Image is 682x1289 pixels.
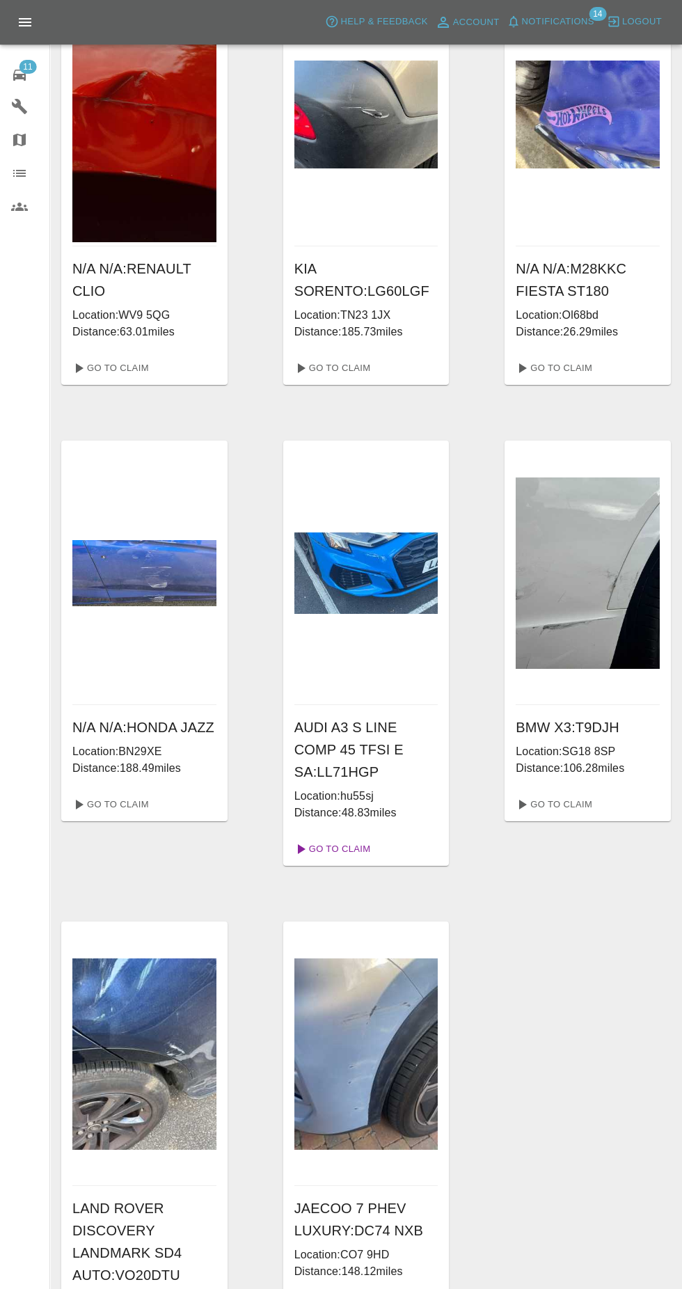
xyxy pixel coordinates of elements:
[516,760,660,777] p: Distance: 106.28 miles
[516,324,660,340] p: Distance: 26.29 miles
[510,357,596,379] a: Go To Claim
[72,324,216,340] p: Distance: 63.01 miles
[603,11,665,33] button: Logout
[19,60,36,74] span: 11
[340,14,427,30] span: Help & Feedback
[431,11,503,33] a: Account
[589,7,606,21] span: 14
[622,14,662,30] span: Logout
[8,6,42,39] button: Open drawer
[294,1197,438,1242] h6: JAECOO 7 PHEV LUXURY : DC74 NXB
[516,258,660,302] h6: N/A N/A : M28KKC FIESTA ST180
[294,324,438,340] p: Distance: 185.73 miles
[72,716,216,738] h6: N/A N/A : HONDA JAZZ
[510,793,596,816] a: Go To Claim
[67,357,152,379] a: Go To Claim
[294,805,438,821] p: Distance: 48.83 miles
[72,1197,216,1286] h6: LAND ROVER DISCOVERY LANDMARK SD4 AUTO : VO20DTU
[453,15,500,31] span: Account
[67,793,152,816] a: Go To Claim
[516,716,660,738] h6: BMW X3 : T9DJH
[516,307,660,324] p: Location: Ol68bd
[294,716,438,783] h6: AUDI A3 S LINE COMP 45 TFSI E SA : LL71HGP
[72,743,216,760] p: Location: BN29XE
[289,357,374,379] a: Go To Claim
[294,1247,438,1263] p: Location: CO7 9HD
[294,258,438,302] h6: KIA SORENTO : LG60LGF
[503,11,598,33] button: Notifications
[289,838,374,860] a: Go To Claim
[294,788,438,805] p: Location: hu55sj
[72,307,216,324] p: Location: WV9 5QG
[294,307,438,324] p: Location: TN23 1JX
[516,743,660,760] p: Location: SG18 8SP
[72,258,216,302] h6: N/A N/A : RENAULT CLIO
[72,760,216,777] p: Distance: 188.49 miles
[522,14,594,30] span: Notifications
[294,1263,438,1280] p: Distance: 148.12 miles
[322,11,431,33] button: Help & Feedback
